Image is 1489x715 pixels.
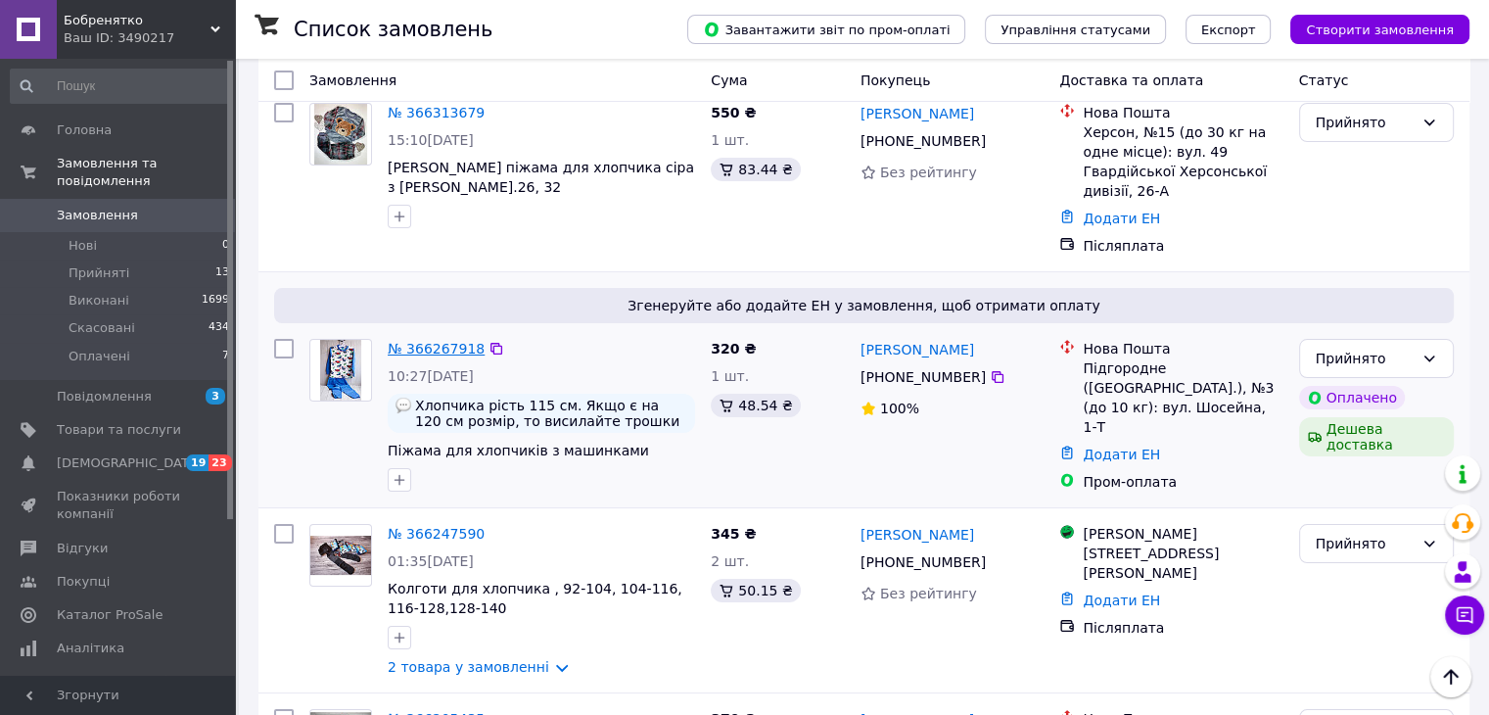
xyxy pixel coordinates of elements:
[880,165,977,180] span: Без рейтингу
[69,292,129,310] span: Виконані
[415,398,687,429] span: Хлопчика рість 115 см. Якщо є на 120 см розмір, то висилайте трошки більший. Дякую
[1083,472,1282,492] div: Пром-оплата
[57,421,181,439] span: Товари та послуги
[57,673,181,708] span: Інструменти веб-майстра та SEO
[1299,417,1454,456] div: Дешева доставка
[186,454,209,471] span: 19
[396,398,411,413] img: :speech_balloon:
[209,319,229,337] span: 434
[202,292,229,310] span: 1699
[861,72,930,88] span: Покупець
[69,319,135,337] span: Скасовані
[1271,21,1469,36] a: Створити замовлення
[64,29,235,47] div: Ваш ID: 3490217
[1083,358,1282,437] div: Підгородне ([GEOGRAPHIC_DATA].), №3 (до 10 кг): вул. Шосейна, 1-Т
[687,15,965,44] button: Завантажити звіт по пром-оплаті
[388,160,694,195] a: [PERSON_NAME] піжама для хлопчика сіра з [PERSON_NAME].26, 32
[309,72,396,88] span: Замовлення
[1083,211,1160,226] a: Додати ЕН
[1290,15,1469,44] button: Створити замовлення
[1083,593,1160,608] a: Додати ЕН
[1083,447,1160,462] a: Додати ЕН
[1299,386,1405,409] div: Оплачено
[388,443,649,458] a: Піжама для хлопчиків з машинками
[309,339,372,402] a: Фото товару
[711,72,747,88] span: Cума
[388,581,682,616] a: Колготи для хлопчика , 92-104, 104-116, 116-128,128-140
[711,368,749,384] span: 1 шт.
[209,454,231,471] span: 23
[310,536,371,576] img: Фото товару
[1083,103,1282,122] div: Нова Пошта
[215,264,229,282] span: 13
[388,526,485,542] a: № 366247590
[222,237,229,255] span: 0
[1299,72,1349,88] span: Статус
[388,368,474,384] span: 10:27[DATE]
[57,207,138,224] span: Замовлення
[985,15,1166,44] button: Управління статусами
[1083,339,1282,358] div: Нова Пошта
[57,573,110,591] span: Покупці
[388,105,485,120] a: № 366313679
[222,348,229,365] span: 7
[1201,23,1256,37] span: Експорт
[880,586,977,601] span: Без рейтингу
[309,524,372,587] a: Фото товару
[69,237,97,255] span: Нові
[57,454,202,472] span: [DEMOGRAPHIC_DATA]
[857,548,990,576] div: [PHONE_NUMBER]
[57,540,108,557] span: Відгуки
[711,105,756,120] span: 550 ₴
[64,12,210,29] span: Бобренятко
[1445,596,1484,635] button: Чат з покупцем
[206,388,225,405] span: 3
[703,21,950,38] span: Завантажити звіт по пром-оплаті
[57,155,235,190] span: Замовлення та повідомлення
[711,132,749,148] span: 1 шт.
[309,103,372,166] a: Фото товару
[711,341,756,357] span: 320 ₴
[388,341,485,357] a: № 366267918
[711,526,756,542] span: 345 ₴
[388,553,474,569] span: 01:35[DATE]
[880,401,919,416] span: 100%
[69,348,130,365] span: Оплачені
[388,132,474,148] span: 15:10[DATE]
[388,659,549,675] a: 2 товара у замовленні
[1316,533,1414,554] div: Прийнято
[320,340,361,401] img: Фото товару
[57,121,112,139] span: Головна
[57,606,163,624] span: Каталог ProSale
[861,340,974,359] a: [PERSON_NAME]
[861,104,974,123] a: [PERSON_NAME]
[1186,15,1272,44] button: Експорт
[294,18,492,41] h1: Список замовлень
[1083,544,1282,583] div: [STREET_ADDRESS][PERSON_NAME]
[1059,72,1203,88] span: Доставка та оплата
[1430,656,1471,697] button: Наверх
[282,296,1446,315] span: Згенеруйте або додайте ЕН у замовлення, щоб отримати оплату
[1316,112,1414,133] div: Прийнято
[861,525,974,545] a: [PERSON_NAME]
[69,264,129,282] span: Прийняті
[1083,524,1282,544] div: [PERSON_NAME]
[57,488,181,523] span: Показники роботи компанії
[1000,23,1150,37] span: Управління статусами
[711,579,800,602] div: 50.15 ₴
[1083,236,1282,256] div: Післяплата
[1083,122,1282,201] div: Херсон, №15 (до 30 кг на одне місце): вул. 49 Гвардійської Херсонської дивізії, 26-А
[711,158,800,181] div: 83.44 ₴
[857,127,990,155] div: [PHONE_NUMBER]
[1316,348,1414,369] div: Прийнято
[1083,618,1282,638] div: Післяплата
[57,388,152,405] span: Повідомлення
[711,394,800,417] div: 48.54 ₴
[57,640,124,657] span: Аналітика
[711,553,749,569] span: 2 шт.
[10,69,231,104] input: Пошук
[314,104,367,165] img: Фото товару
